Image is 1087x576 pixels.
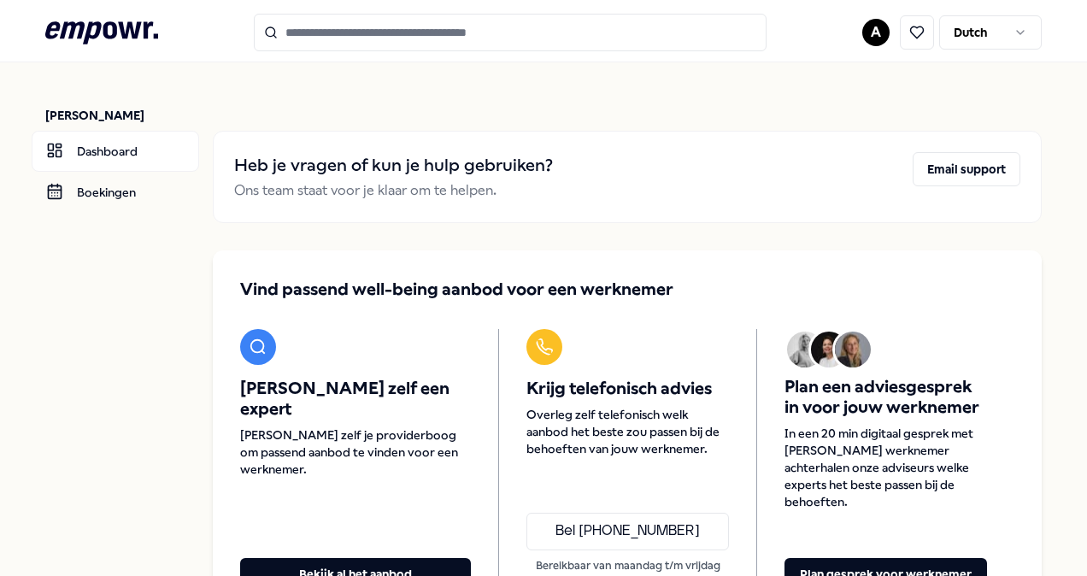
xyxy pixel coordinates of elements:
[784,425,987,510] span: In een 20 min digitaal gesprek met [PERSON_NAME] werknemer achterhalen onze adviseurs welke exper...
[811,332,847,367] img: Avatar
[254,14,767,51] input: Search for products, categories or subcategories
[913,152,1020,186] button: Email support
[913,152,1020,202] a: Email support
[835,332,871,367] img: Avatar
[787,332,823,367] img: Avatar
[862,19,890,46] button: A
[526,513,729,550] a: Bel [PHONE_NUMBER]
[784,377,987,418] span: Plan een adviesgesprek in voor jouw werknemer
[240,278,673,302] span: Vind passend well-being aanbod voor een werknemer
[240,379,471,420] span: [PERSON_NAME] zelf een expert
[234,179,553,202] p: Ons team staat voor je klaar om te helpen.
[32,172,199,213] a: Boekingen
[32,131,199,172] a: Dashboard
[45,107,199,124] p: [PERSON_NAME]
[526,379,729,399] span: Krijg telefonisch advies
[240,426,471,478] span: [PERSON_NAME] zelf je providerboog om passend aanbod te vinden voor een werknemer.
[526,406,729,457] span: Overleg zelf telefonisch welk aanbod het beste zou passen bij de behoeften van jouw werknemer.
[234,152,553,179] h2: Heb je vragen of kun je hulp gebruiken?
